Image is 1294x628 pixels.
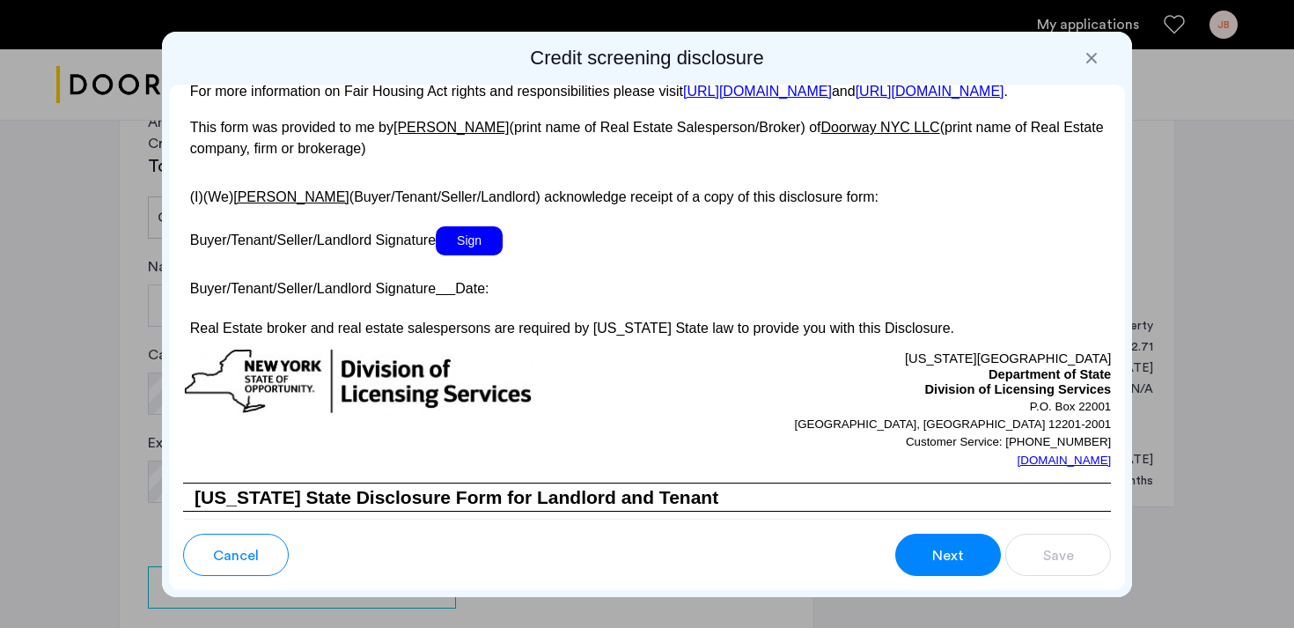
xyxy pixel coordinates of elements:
[183,512,1112,546] h4: THIS IS NOT A CONTRACT
[183,117,1112,159] p: This form was provided to me by (print name of Real Estate Salesperson/Broker) of (print name of ...
[1043,545,1074,566] span: Save
[183,534,289,576] button: button
[233,189,349,204] u: [PERSON_NAME]
[183,348,533,416] img: new-york-logo.png
[647,433,1111,451] p: Customer Service: [PHONE_NUMBER]
[393,120,510,135] u: [PERSON_NAME]
[1018,452,1112,469] a: [DOMAIN_NAME]
[856,84,1004,99] a: [URL][DOMAIN_NAME]
[190,233,436,248] span: Buyer/Tenant/Seller/Landlord Signature
[647,348,1111,367] p: [US_STATE][GEOGRAPHIC_DATA]
[213,545,259,566] span: Cancel
[183,178,1112,207] p: (I)(We) (Buyer/Tenant/Seller/Landlord) acknowledge receipt of a copy of this disclosure form:
[895,534,1001,576] button: button
[683,84,832,99] a: [URL][DOMAIN_NAME]
[821,120,940,135] u: Doorway NYC LLC
[647,398,1111,416] p: P.O. Box 22001
[647,382,1111,398] p: Division of Licensing Services
[436,226,503,255] span: Sign
[183,84,1112,99] p: For more information on Fair Housing Act rights and responsibilities please visit and .
[1005,534,1111,576] button: button
[183,318,1112,339] p: Real Estate broker and real estate salespersons are required by [US_STATE] State law to provide y...
[647,416,1111,433] p: [GEOGRAPHIC_DATA], [GEOGRAPHIC_DATA] 12201-2001
[183,274,1112,299] p: Buyer/Tenant/Seller/Landlord Signature Date:
[932,545,964,566] span: Next
[169,46,1126,70] h2: Credit screening disclosure
[647,367,1111,383] p: Department of State
[183,483,1112,513] h3: [US_STATE] State Disclosure Form for Landlord and Tenant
